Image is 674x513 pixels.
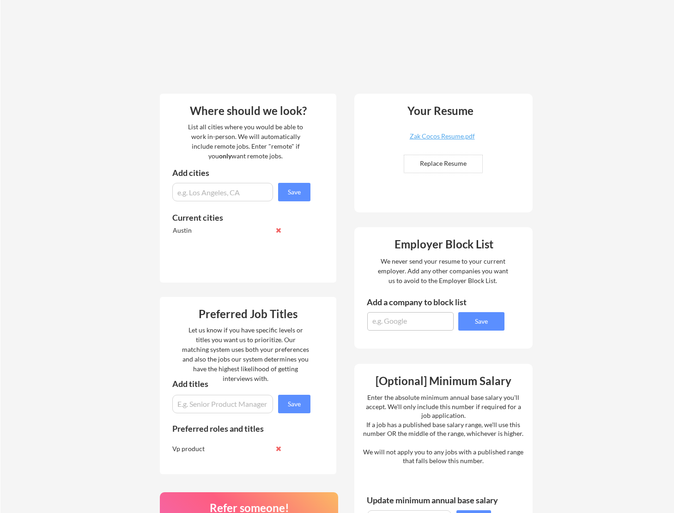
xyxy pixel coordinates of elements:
[387,133,497,139] div: Zak Cocos Resume.pdf
[172,183,273,201] input: e.g. Los Angeles, CA
[363,393,523,465] div: Enter the absolute minimum annual base salary you'll accept. We'll only include this number if re...
[367,496,505,504] div: Update minimum annual base salary
[387,133,497,147] a: Zak Cocos Resume.pdf
[172,444,270,453] div: Vp product
[182,122,309,161] div: List all cities where you would be able to work in-person. We will automatically include remote j...
[162,105,334,116] div: Where should we look?
[219,152,231,160] strong: only
[173,226,270,235] div: Austin
[278,395,310,413] button: Save
[172,213,300,222] div: Current cities
[162,308,334,320] div: Preferred Job Titles
[395,105,486,116] div: Your Resume
[458,312,504,331] button: Save
[358,239,530,250] div: Employer Block List
[172,395,273,413] input: E.g. Senior Product Manager
[278,183,310,201] button: Save
[172,424,298,433] div: Preferred roles and titles
[172,380,303,388] div: Add titles
[358,375,529,386] div: [Optional] Minimum Salary
[182,325,309,383] div: Let us know if you have specific levels or titles you want us to prioritize. Our matching system ...
[172,169,313,177] div: Add cities
[367,298,482,306] div: Add a company to block list
[377,256,509,285] div: We never send your resume to your current employer. Add any other companies you want us to avoid ...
